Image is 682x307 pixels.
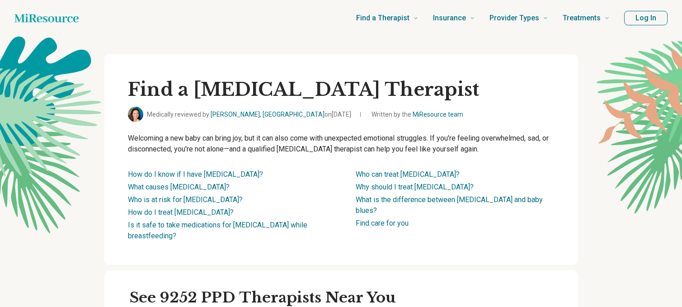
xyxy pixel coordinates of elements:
[128,133,555,155] p: Welcoming a new baby can bring joy, but it can also come with unexpected emotional struggles. If ...
[624,11,668,25] button: Log In
[356,219,409,227] a: Find care for you
[14,9,79,27] a: Home page
[325,111,351,118] span: on [DATE]
[563,12,601,24] span: Treatments
[147,110,351,119] span: Medically reviewed by
[356,195,543,215] a: What is the difference between [MEDICAL_DATA] and baby blues?
[128,170,263,179] a: How do I know if I have [MEDICAL_DATA]?
[356,12,409,24] span: Find a Therapist
[128,183,230,191] a: What causes [MEDICAL_DATA]?
[356,170,460,179] a: Who can treat [MEDICAL_DATA]?
[128,78,555,101] h1: Find a [MEDICAL_DATA] Therapist
[372,110,463,119] span: Written by the
[128,208,234,217] a: How do I treat [MEDICAL_DATA]?
[489,12,539,24] span: Provider Types
[413,111,463,118] a: MiResource team
[128,221,307,240] a: Is it safe to take medications for [MEDICAL_DATA] while breastfeeding?
[211,111,325,118] a: [PERSON_NAME], [GEOGRAPHIC_DATA]
[433,12,466,24] span: Insurance
[128,195,243,204] a: Who is at risk for [MEDICAL_DATA]?
[356,183,474,191] a: Why should I treat [MEDICAL_DATA]?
